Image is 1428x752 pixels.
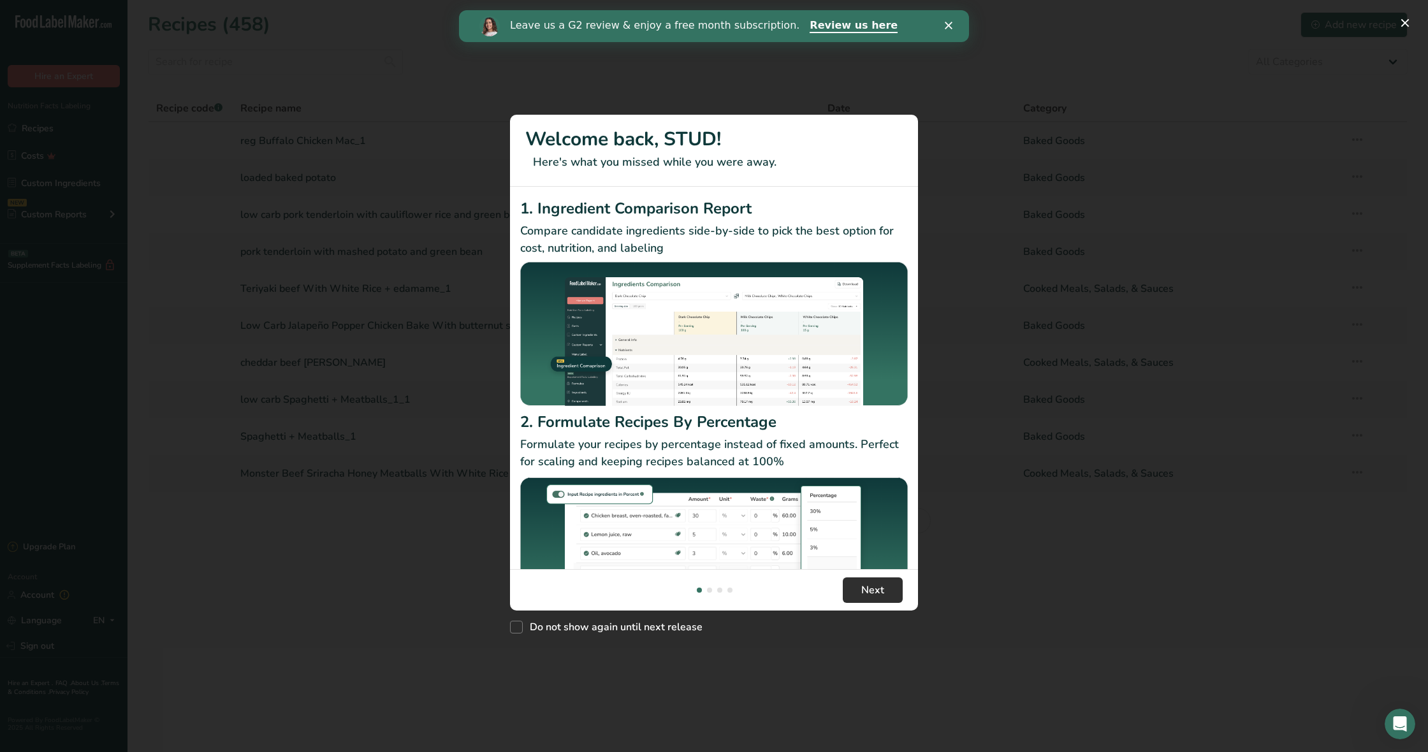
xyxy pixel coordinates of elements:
p: Compare candidate ingredients side-by-side to pick the best option for cost, nutrition, and labeling [520,222,908,257]
span: Next [861,582,884,598]
button: Next [843,577,903,603]
h2: 1. Ingredient Comparison Report [520,197,908,220]
h1: Welcome back, STUD! [525,125,903,154]
img: Ingredient Comparison Report [520,262,908,407]
p: Here's what you missed while you were away. [525,154,903,171]
iframe: Intercom live chat [1385,709,1415,739]
span: Do not show again until next release [523,621,703,633]
iframe: Intercom live chat banner [459,10,969,42]
p: Formulate your recipes by percentage instead of fixed amounts. Perfect for scaling and keeping re... [520,436,908,470]
h2: 2. Formulate Recipes By Percentage [520,410,908,433]
div: Close [486,11,499,19]
img: Formulate Recipes By Percentage [520,475,908,629]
